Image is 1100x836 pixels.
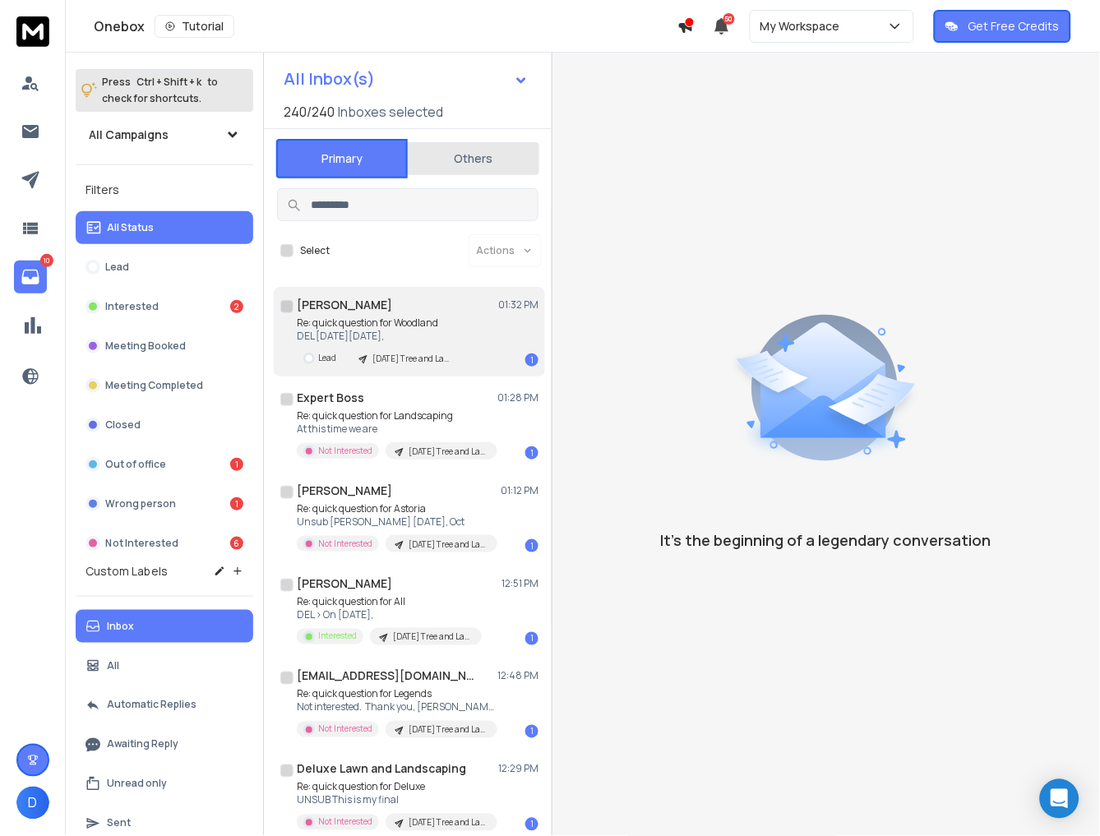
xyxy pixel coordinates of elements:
[230,537,243,550] div: 6
[525,725,538,738] div: 1
[76,487,253,520] button: Wrong person1
[230,458,243,471] div: 1
[284,71,375,87] h1: All Inbox(s)
[89,127,169,143] h1: All Campaigns
[107,221,154,234] p: All Status
[297,608,482,621] p: DEL > On [DATE],
[76,728,253,761] button: Awaiting Reply
[105,339,186,353] p: Meeting Booked
[372,353,451,365] p: [DATE] Tree and Landscaping
[297,575,392,592] h1: [PERSON_NAME]
[297,794,494,807] p: UNSUB This is my final
[107,738,178,751] p: Awaiting Reply
[270,62,542,95] button: All Inbox(s)
[107,699,196,712] p: Automatic Replies
[76,251,253,284] button: Lead
[297,330,461,343] p: DEL [DATE][DATE],
[86,563,168,580] h3: Custom Labels
[76,689,253,722] button: Automatic Replies
[297,781,494,794] p: Re: quick question for Deluxe
[14,261,47,293] a: 10
[76,649,253,682] button: All
[501,577,538,590] p: 12:51 PM
[76,409,253,441] button: Closed
[155,15,234,38] button: Tutorial
[107,817,131,830] p: Sent
[501,484,538,497] p: 01:12 PM
[297,595,482,608] p: Re: quick question for All
[94,15,677,38] div: Onebox
[338,102,443,122] h3: Inboxes selected
[16,787,49,820] button: D
[661,529,991,552] p: It’s the beginning of a legendary conversation
[297,390,364,406] h1: Expert Boss
[76,610,253,643] button: Inbox
[297,761,466,778] h1: Deluxe Lawn and Landscaping
[318,723,372,736] p: Not Interested
[525,353,538,367] div: 1
[497,670,538,683] p: 12:48 PM
[760,18,847,35] p: My Workspace
[105,458,166,471] p: Out of office
[276,139,408,178] button: Primary
[525,539,538,552] div: 1
[409,724,488,737] p: [DATE] Tree and Landscaping
[1040,779,1079,819] div: Open Intercom Messenger
[300,244,330,257] label: Select
[76,118,253,151] button: All Campaigns
[297,515,494,529] p: Unsub [PERSON_NAME] [DATE], Oct
[497,391,538,404] p: 01:28 PM
[105,300,159,313] p: Interested
[968,18,1060,35] p: Get Free Credits
[230,300,243,313] div: 2
[76,448,253,481] button: Out of office1
[498,763,538,776] p: 12:29 PM
[284,102,335,122] span: 240 / 240
[105,261,129,274] p: Lead
[107,778,167,791] p: Unread only
[934,10,1071,43] button: Get Free Credits
[297,297,392,313] h1: [PERSON_NAME]
[76,369,253,402] button: Meeting Completed
[498,298,538,312] p: 01:32 PM
[297,688,494,701] p: Re: quick question for Legends
[393,631,472,644] p: [DATE] Tree and Landscaping
[76,330,253,363] button: Meeting Booked
[105,379,203,392] p: Meeting Completed
[525,446,538,460] div: 1
[318,538,372,550] p: Not Interested
[723,13,735,25] span: 50
[525,818,538,831] div: 1
[297,701,494,714] p: Not interested. Thank you, [PERSON_NAME]
[297,423,494,436] p: At this time we are
[134,72,204,91] span: Ctrl + Shift + k
[230,497,243,510] div: 1
[107,620,134,633] p: Inbox
[105,497,176,510] p: Wrong person
[297,483,392,499] h1: [PERSON_NAME]
[408,141,539,177] button: Others
[525,632,538,645] div: 1
[40,254,53,267] p: 10
[107,659,119,672] p: All
[76,768,253,801] button: Unread only
[76,211,253,244] button: All Status
[318,630,357,643] p: Interested
[409,538,488,551] p: [DATE] Tree and Landscaping
[297,502,494,515] p: Re: quick question for Astoria
[102,74,218,107] p: Press to check for shortcuts.
[105,418,141,432] p: Closed
[297,668,478,685] h1: [EMAIL_ADDRESS][DOMAIN_NAME]
[318,352,336,364] p: Lead
[76,527,253,560] button: Not Interested6
[409,817,488,829] p: [DATE] Tree and Landscaping
[76,178,253,201] h3: Filters
[318,445,372,457] p: Not Interested
[76,290,253,323] button: Interested2
[297,409,494,423] p: Re: quick question for Landscaping
[105,537,178,550] p: Not Interested
[318,816,372,829] p: Not Interested
[409,446,488,458] p: [DATE] Tree and Landscaping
